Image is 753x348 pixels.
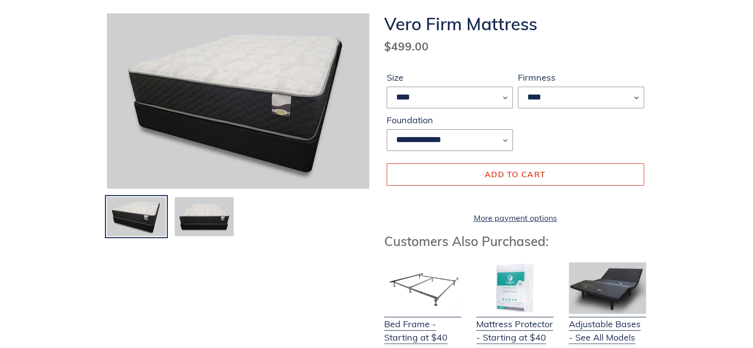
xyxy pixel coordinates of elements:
span: $499.00 [384,39,429,53]
button: Add to cart [387,163,644,185]
a: Adjustable Bases - See All Models [569,305,646,344]
span: Add to cart [485,169,546,179]
img: Bed Frame [384,262,461,314]
a: Bed Frame - Starting at $40 [384,305,461,344]
a: More payment options [387,212,644,224]
h1: Vero Firm Mattress [384,13,647,34]
img: Mattress Protector [476,262,553,314]
label: Foundation [387,113,513,127]
label: Firmness [518,71,644,84]
label: Size [387,71,513,84]
img: Adjustable Base [569,262,646,314]
a: Mattress Protector - Starting at $40 [476,305,553,344]
img: Load image into Gallery viewer, Vero Firm Mattress [174,196,235,238]
img: Load image into Gallery viewer, vero firm mattress angled view [106,196,167,238]
h3: Customers Also Purchased: [384,234,647,249]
